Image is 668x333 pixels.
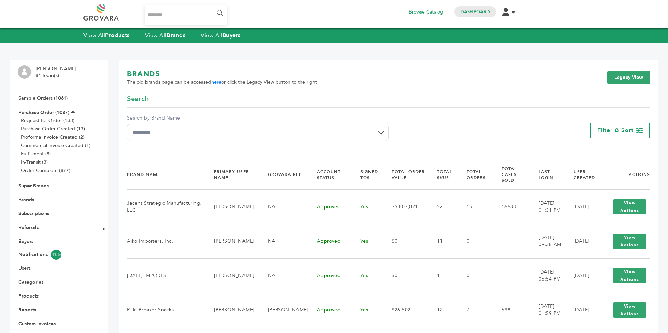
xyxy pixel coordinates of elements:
[461,9,490,15] a: Dashboard
[383,160,428,189] th: Total Order Value
[223,32,241,39] strong: Buyers
[205,258,259,293] td: [PERSON_NAME]
[127,189,205,224] td: Jacent Strategic Manufacturing, LLC
[352,160,383,189] th: Signed TOS
[607,71,650,84] a: Legacy View
[18,320,56,327] a: Custom Invoices
[167,32,185,39] strong: Brands
[458,293,493,327] td: 7
[352,224,383,258] td: Yes
[530,293,565,327] td: [DATE] 01:59 PM
[259,258,308,293] td: NA
[18,182,49,189] a: Super Brands
[18,95,68,101] a: Sample Orders (1061)
[259,224,308,258] td: NA
[127,69,317,79] h1: BRANDS
[352,189,383,224] td: Yes
[21,117,74,124] a: Request for Order (133)
[493,293,530,327] td: 598
[83,32,130,39] a: View AllProducts
[493,160,530,189] th: Total Cases Sold
[530,189,565,224] td: [DATE] 01:31 PM
[428,293,458,327] td: 12
[352,293,383,327] td: Yes
[18,109,69,116] a: Purchase Order (1037)
[565,189,601,224] td: [DATE]
[35,65,81,79] li: [PERSON_NAME] - 84 login(s)
[18,265,31,271] a: Users
[21,142,90,149] a: Commercial Invoice Created (1)
[211,79,221,86] a: here
[21,134,85,140] a: Proforma Invoice Created (2)
[18,196,34,203] a: Brands
[565,293,601,327] td: [DATE]
[105,32,129,39] strong: Products
[458,224,493,258] td: 0
[308,293,352,327] td: Approved
[458,258,493,293] td: 0
[530,224,565,258] td: [DATE] 09:38 AM
[565,224,601,258] td: [DATE]
[565,258,601,293] td: [DATE]
[145,5,227,25] input: Search...
[21,159,48,165] a: In-Transit (3)
[18,250,89,260] a: Notifications4138
[259,189,308,224] td: NA
[259,160,308,189] th: Grovara Rep
[308,189,352,224] td: Approved
[409,8,443,16] a: Browse Catalog
[18,210,49,217] a: Subscriptions
[127,224,205,258] td: Aiko Importers, Inc.
[597,127,634,134] span: Filter & Sort
[308,224,352,258] td: Approved
[383,258,428,293] td: $0
[127,160,205,189] th: Brand Name
[205,293,259,327] td: [PERSON_NAME]
[565,160,601,189] th: User Created
[145,32,186,39] a: View AllBrands
[18,65,31,79] img: profile.png
[205,224,259,258] td: [PERSON_NAME]
[21,167,70,174] a: Order Complete (877)
[18,224,39,231] a: Referrals
[352,258,383,293] td: Yes
[308,160,352,189] th: Account Status
[18,238,33,245] a: Buyers
[259,293,308,327] td: [PERSON_NAME]
[613,234,646,249] button: View Actions
[428,189,458,224] td: 52
[383,224,428,258] td: $0
[21,151,51,157] a: Fulfillment (8)
[383,293,428,327] td: $26,502
[21,125,85,132] a: Purchase Order Created (13)
[458,189,493,224] td: 15
[428,160,458,189] th: Total SKUs
[51,250,61,260] span: 4138
[458,160,493,189] th: Total Orders
[205,189,259,224] td: [PERSON_NAME]
[18,279,43,285] a: Categories
[428,224,458,258] td: 11
[127,115,389,122] label: Search by Brand Name
[18,307,36,313] a: Reports
[308,258,352,293] td: Approved
[493,189,530,224] td: 16683
[428,258,458,293] td: 1
[201,32,241,39] a: View AllBuyers
[613,302,646,318] button: View Actions
[18,293,39,299] a: Products
[530,160,565,189] th: Last Login
[127,94,149,104] span: Search
[613,268,646,283] button: View Actions
[127,293,205,327] td: Rule Breaker Snacks
[127,258,205,293] td: [DATE] IMPORTS
[601,160,650,189] th: Actions
[127,79,317,86] span: The old brands page can be accessed or click the Legacy View button to the right
[613,199,646,214] button: View Actions
[383,189,428,224] td: $5,807,021
[205,160,259,189] th: Primary User Name
[530,258,565,293] td: [DATE] 06:54 PM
